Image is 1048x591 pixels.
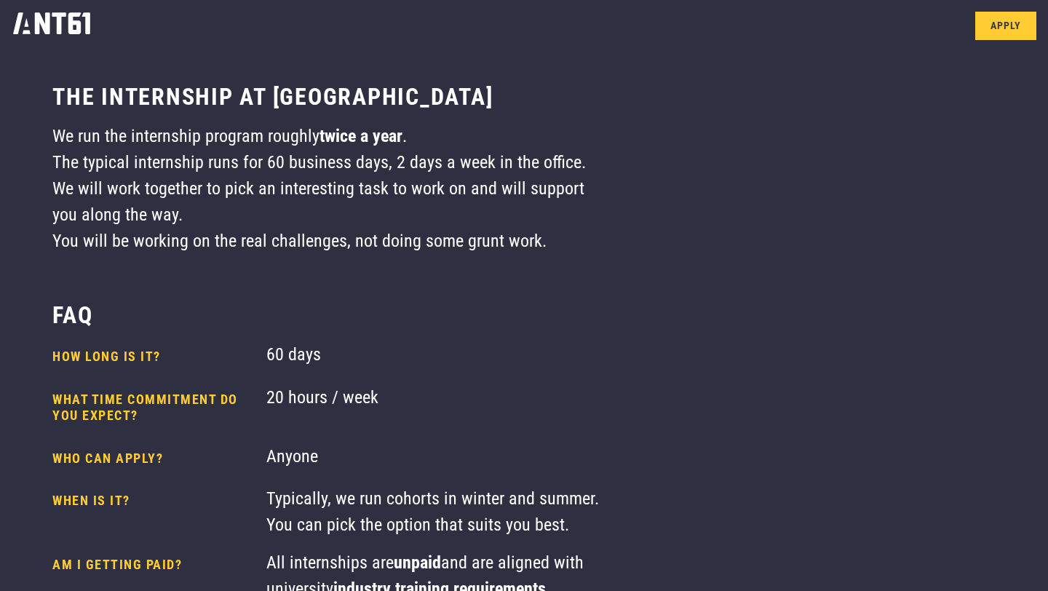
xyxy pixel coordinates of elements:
[52,123,603,254] div: We run the internship program roughly . The typical internship runs for 60 business days, 2 days ...
[319,126,402,146] strong: twice a year
[52,349,255,365] h4: How long is it?
[52,451,255,467] h4: Who can apply?
[52,82,493,111] h3: The internship at [GEOGRAPHIC_DATA]
[266,384,603,432] div: 20 hours / week
[394,552,441,573] strong: unpaid
[266,443,603,475] div: Anyone
[52,392,255,424] h4: What time commitment do you expect?
[266,341,603,373] div: 60 days
[52,493,255,531] h4: When is it?
[975,12,1036,40] a: Apply
[52,301,92,330] h3: FAQ
[266,485,603,538] div: Typically, we run cohorts in winter and summer. You can pick the option that suits you best.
